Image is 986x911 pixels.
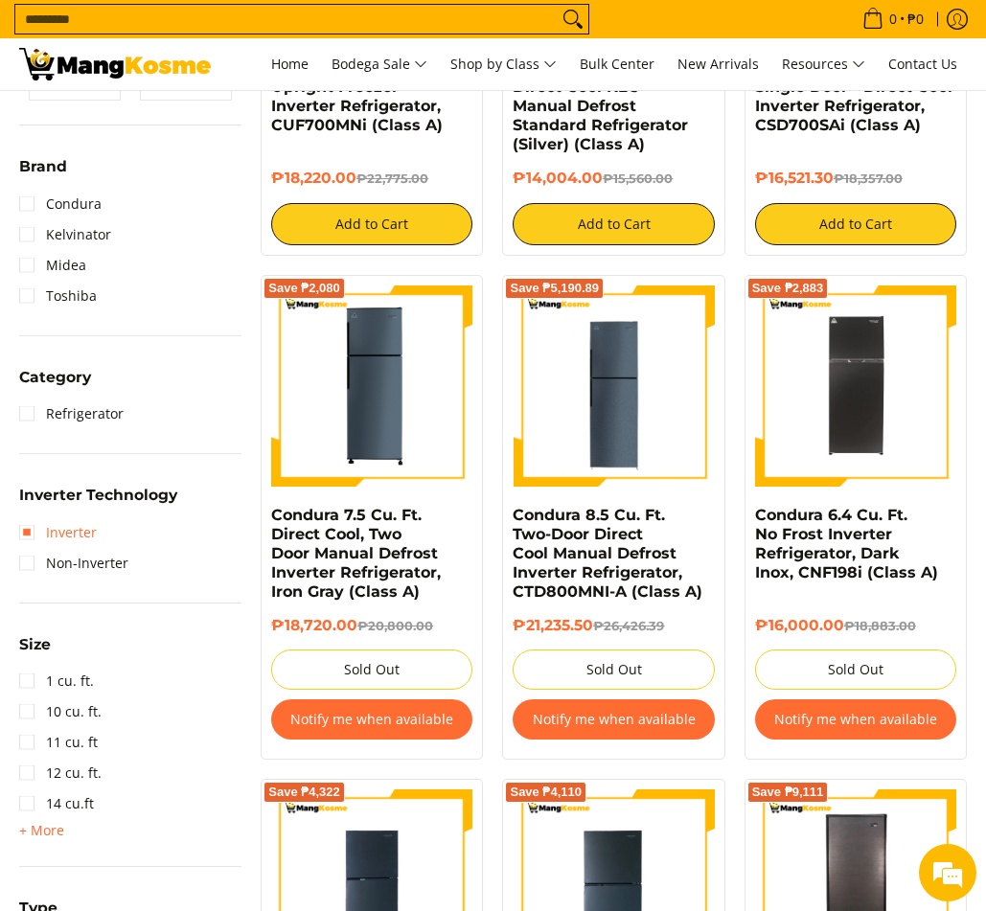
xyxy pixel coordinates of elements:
[19,370,91,385] span: Category
[322,38,437,90] a: Bodega Sale
[755,616,956,635] h6: ₱16,000.00
[19,399,124,429] a: Refrigerator
[19,488,177,517] summary: Open
[19,250,86,281] a: Midea
[271,55,309,73] span: Home
[268,786,340,798] span: Save ₱4,322
[772,38,875,90] a: Resources
[510,786,582,798] span: Save ₱4,110
[834,171,903,186] del: ₱18,357.00
[19,548,128,579] a: Non-Inverter
[603,171,673,186] del: ₱15,560.00
[19,517,97,548] a: Inverter
[755,649,956,690] button: Sold Out
[356,171,428,186] del: ₱22,775.00
[230,38,967,90] nav: Main Menu
[558,5,588,34] button: Search
[513,58,688,153] a: Kelvinator 7.3 Cu.Ft. Direct Cool KLC Manual Defrost Standard Refrigerator (Silver) (Class A)
[513,285,714,487] img: Condura 8.5 Cu. Ft. Two-Door Direct Cool Manual Defrost Inverter Refrigerator, CTD800MNI-A (Class A)
[755,169,956,188] h6: ₱16,521.30
[271,649,472,690] button: Sold Out
[271,58,443,134] a: Condura 7.0 Cu. Ft. Upright Freezer Inverter Refrigerator, CUF700MNi (Class A)
[19,219,111,250] a: Kelvinator
[668,38,768,90] a: New Arrivals
[450,53,557,77] span: Shop by Class
[441,38,566,90] a: Shop by Class
[271,616,472,635] h6: ₱18,720.00
[19,159,67,189] summary: Open
[19,727,98,758] a: 11 cu. ft
[357,618,433,633] del: ₱20,800.00
[755,58,952,134] a: Condura 7.3 Cu. Ft. Single Door - Direct Cool Inverter Refrigerator, CSD700SAi (Class A)
[886,12,900,26] span: 0
[888,55,957,73] span: Contact Us
[513,506,702,601] a: Condura 8.5 Cu. Ft. Two-Door Direct Cool Manual Defrost Inverter Refrigerator, CTD800MNI-A (Class A)
[513,649,714,690] button: Sold Out
[19,637,51,667] summary: Open
[755,699,956,740] button: Notify me when available
[755,506,938,581] a: Condura 6.4 Cu. Ft. No Frost Inverter Refrigerator, Dark Inox, CNF198i (Class A)
[19,637,51,652] span: Size
[19,370,91,399] summary: Open
[580,55,654,73] span: Bulk Center
[752,786,824,798] span: Save ₱9,111
[19,758,102,788] a: 12 cu. ft.
[268,283,340,294] span: Save ₱2,080
[19,189,102,219] a: Condura
[271,169,472,188] h6: ₱18,220.00
[271,203,472,245] button: Add to Cart
[19,823,64,838] span: + More
[677,55,759,73] span: New Arrivals
[857,9,929,30] span: •
[752,283,824,294] span: Save ₱2,883
[510,283,599,294] span: Save ₱5,190.89
[755,285,956,487] img: Condura 6.4 Cu. Ft. No Frost Inverter Refrigerator, Dark Inox, CNF198i (Class A)
[513,699,714,740] button: Notify me when available
[19,696,102,727] a: 10 cu. ft.
[19,819,64,842] summary: Open
[271,699,472,740] button: Notify me when available
[905,12,927,26] span: ₱0
[19,788,94,819] a: 14 cu.ft
[782,53,865,77] span: Resources
[271,506,441,601] a: Condura 7.5 Cu. Ft. Direct Cool, Two Door Manual Defrost Inverter Refrigerator, Iron Gray (Class A)
[513,169,714,188] h6: ₱14,004.00
[879,38,967,90] a: Contact Us
[19,48,211,80] img: Bodega Sale Refrigerator l Mang Kosme: Home Appliances Warehouse Sale
[332,53,427,77] span: Bodega Sale
[755,203,956,245] button: Add to Cart
[844,618,916,633] del: ₱18,883.00
[19,281,97,311] a: Toshiba
[570,38,664,90] a: Bulk Center
[19,159,67,174] span: Brand
[19,666,94,696] a: 1 cu. ft.
[513,616,714,635] h6: ₱21,235.50
[271,285,472,487] img: condura-direct-cool-7.5-cubic-feet-2-door-manual-defrost-inverter-ref-iron-gray-full-view-mang-kosme
[593,618,664,633] del: ₱26,426.39
[262,38,318,90] a: Home
[19,488,177,503] span: Inverter Technology
[513,203,714,245] button: Add to Cart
